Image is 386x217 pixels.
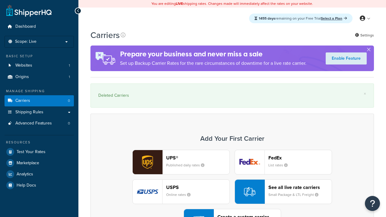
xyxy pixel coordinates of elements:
[5,89,74,94] div: Manage Shipping
[166,155,229,161] header: UPS®
[90,29,120,41] h1: Carriers
[17,149,46,155] span: Test Your Rates
[68,98,70,103] span: 0
[268,162,293,168] small: List rates
[355,31,374,39] a: Settings
[132,150,230,175] button: ups logoUPS®Published daily rates
[166,192,195,197] small: Online rates
[15,63,32,68] span: Websites
[17,161,39,166] span: Marketplace
[235,150,264,174] img: fedEx logo
[249,14,353,23] div: remaining on your Free Trial
[15,24,36,29] span: Dashboard
[5,146,74,157] a: Test Your Rates
[5,21,74,32] a: Dashboard
[176,1,183,6] b: LIVE
[90,46,120,71] img: ad-rules-rateshop-fe6ec290ccb7230408bd80ed9643f0289d75e0ffd9eb532fc0e269fcd187b520.png
[69,74,70,80] span: 1
[166,162,209,168] small: Published daily rates
[6,5,52,17] a: ShipperHQ Home
[17,172,33,177] span: Analytics
[5,60,74,71] a: Websites 1
[5,169,74,180] a: Analytics
[15,121,52,126] span: Advanced Features
[15,74,29,80] span: Origins
[5,107,74,118] a: Shipping Rules
[259,16,275,21] strong: 1455 days
[15,110,43,115] span: Shipping Rules
[5,95,74,106] a: Carriers 0
[235,179,332,204] button: See all live rate carriersSmall Package & LTL Freight
[5,158,74,168] a: Marketplace
[69,63,70,68] span: 1
[5,140,74,145] div: Resources
[326,52,367,64] a: Enable Feature
[132,179,230,204] button: usps logoUSPSOnline rates
[15,39,36,44] span: Scope: Live
[5,60,74,71] li: Websites
[5,118,74,129] li: Advanced Features
[68,121,70,126] span: 0
[5,118,74,129] a: Advanced Features 0
[364,91,366,96] a: ×
[97,135,368,142] h3: Add Your First Carrier
[166,184,229,190] header: USPS
[268,184,332,190] header: See all live rate carriers
[244,186,255,197] img: icon-carrier-liverate-becf4550.svg
[15,98,30,103] span: Carriers
[321,16,347,21] a: Select a Plan
[5,71,74,83] li: Origins
[98,91,366,100] div: Deleted Carriers
[133,180,162,204] img: usps logo
[5,54,74,59] div: Basic Setup
[17,183,36,188] span: Help Docs
[365,196,380,211] button: Open Resource Center
[120,49,306,59] h4: Prepare your business and never miss a sale
[268,192,323,197] small: Small Package & LTL Freight
[235,150,332,175] button: fedEx logoFedExList rates
[5,95,74,106] li: Carriers
[133,150,162,174] img: ups logo
[5,180,74,191] a: Help Docs
[268,155,332,161] header: FedEx
[120,59,306,68] p: Set up Backup Carrier Rates for the rare circumstances of downtime for a live rate carrier.
[5,71,74,83] a: Origins 1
